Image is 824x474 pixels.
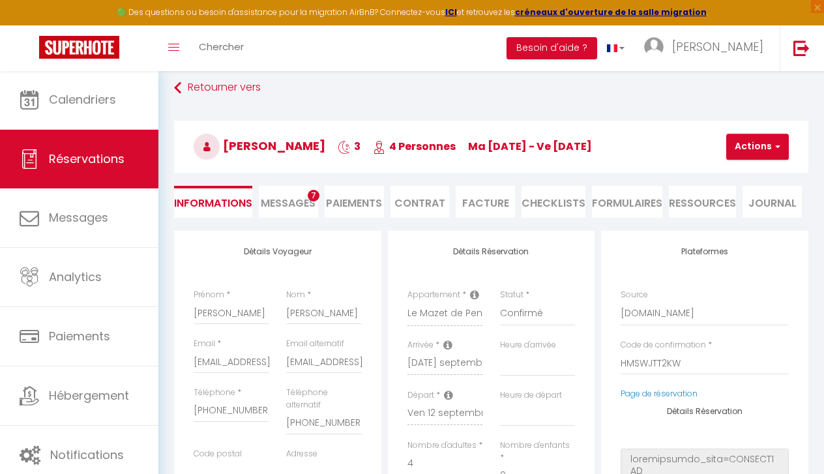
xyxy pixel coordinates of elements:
[194,448,242,460] label: Code postal
[308,190,319,201] span: 7
[50,447,124,463] span: Notifications
[390,186,450,218] li: Contrat
[174,186,252,218] li: Informations
[286,448,317,460] label: Adresse
[793,40,810,56] img: logout
[194,338,215,350] label: Email
[407,389,434,402] label: Départ
[507,37,597,59] button: Besoin d'aide ?
[194,289,224,301] label: Prénom
[194,387,235,399] label: Téléphone
[286,289,305,301] label: Nom
[325,186,384,218] li: Paiements
[373,139,456,154] span: 4 Personnes
[500,339,556,351] label: Heure d'arrivée
[500,389,562,402] label: Heure de départ
[174,76,808,100] a: Retourner vers
[286,338,344,350] label: Email alternatif
[592,186,662,218] li: FORMULAIRES
[644,37,664,57] img: ...
[445,7,457,18] a: ICI
[261,196,316,211] span: Messages
[407,289,460,301] label: Appartement
[500,289,523,301] label: Statut
[672,38,763,55] span: [PERSON_NAME]
[338,139,360,154] span: 3
[49,387,129,404] span: Hébergement
[468,139,592,154] span: ma [DATE] - ve [DATE]
[49,209,108,226] span: Messages
[199,40,244,53] span: Chercher
[189,25,254,71] a: Chercher
[634,25,780,71] a: ... [PERSON_NAME]
[407,339,434,351] label: Arrivée
[286,387,362,411] label: Téléphone alternatif
[49,151,125,167] span: Réservations
[39,36,119,59] img: Super Booking
[456,186,515,218] li: Facture
[621,289,648,301] label: Source
[407,247,576,256] h4: Détails Réservation
[621,407,789,416] h4: Détails Réservation
[515,7,707,18] a: créneaux d'ouverture de la salle migration
[194,138,325,154] span: [PERSON_NAME]
[522,186,585,218] li: CHECKLISTS
[726,134,789,160] button: Actions
[49,269,102,285] span: Analytics
[669,186,736,218] li: Ressources
[621,339,706,351] label: Code de confirmation
[49,91,116,108] span: Calendriers
[621,388,698,399] a: Page de réservation
[500,439,570,452] label: Nombre d'enfants
[49,328,110,344] span: Paiements
[407,439,477,452] label: Nombre d'adultes
[10,5,50,44] button: Ouvrir le widget de chat LiveChat
[743,186,802,218] li: Journal
[194,247,362,256] h4: Détails Voyageur
[621,247,789,256] h4: Plateformes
